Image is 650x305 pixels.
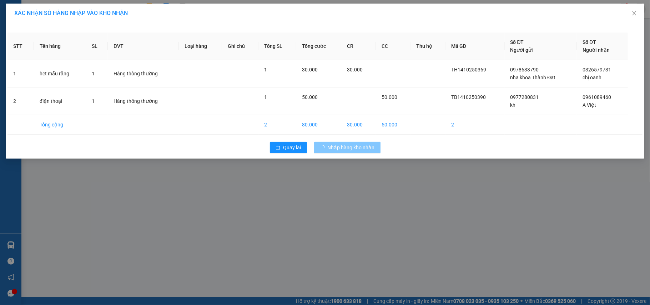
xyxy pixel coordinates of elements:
[445,32,505,60] th: Mã GD
[34,32,86,60] th: Tên hàng
[34,60,86,87] td: hct mẫu răng
[376,115,410,135] td: 50.000
[283,144,301,151] span: Quay lại
[179,32,222,60] th: Loại hàng
[108,87,179,115] td: Hàng thông thường
[7,60,34,87] td: 1
[583,39,596,45] span: Số ĐT
[376,32,410,60] th: CC
[276,145,281,151] span: rollback
[296,32,341,60] th: Tổng cước
[510,67,539,72] span: 0978633790
[347,67,363,72] span: 30.000
[34,87,86,115] td: điện thoại
[624,4,644,24] button: Close
[264,67,267,72] span: 1
[258,115,296,135] td: 2
[222,32,258,60] th: Ghi chú
[67,26,298,35] li: Hotline: 1900 3383, ĐT/Zalo : 0862837383
[264,94,267,100] span: 1
[270,142,307,153] button: rollbackQuay lại
[314,142,381,153] button: Nhập hàng kho nhận
[341,115,376,135] td: 30.000
[320,145,328,150] span: loading
[258,32,296,60] th: Tổng SL
[14,10,128,16] span: XÁC NHẬN SỐ HÀNG NHẬP VÀO KHO NHẬN
[9,9,45,45] img: logo.jpg
[631,10,637,16] span: close
[451,94,486,100] span: TB1410250390
[108,32,179,60] th: ĐVT
[7,32,34,60] th: STT
[583,67,611,72] span: 0326579731
[108,60,179,87] td: Hàng thông thường
[328,144,375,151] span: Nhập hàng kho nhận
[410,32,445,60] th: Thu hộ
[510,39,524,45] span: Số ĐT
[302,94,318,100] span: 50.000
[510,102,516,108] span: kh
[451,67,486,72] span: TH1410250369
[86,32,108,60] th: SL
[445,115,505,135] td: 2
[9,52,125,64] b: GỬI : VP [PERSON_NAME]
[34,115,86,135] td: Tổng cộng
[382,94,397,100] span: 50.000
[583,102,596,108] span: A Việt
[583,47,610,53] span: Người nhận
[7,87,34,115] td: 2
[296,115,341,135] td: 80.000
[583,75,601,80] span: chị oanh
[510,94,539,100] span: 0977280831
[302,67,318,72] span: 30.000
[92,71,95,76] span: 1
[510,75,556,80] span: nha khoa Thành Đạt
[583,94,611,100] span: 0961089460
[67,17,298,26] li: 237 [PERSON_NAME] , [GEOGRAPHIC_DATA]
[510,47,533,53] span: Người gửi
[341,32,376,60] th: CR
[92,98,95,104] span: 1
